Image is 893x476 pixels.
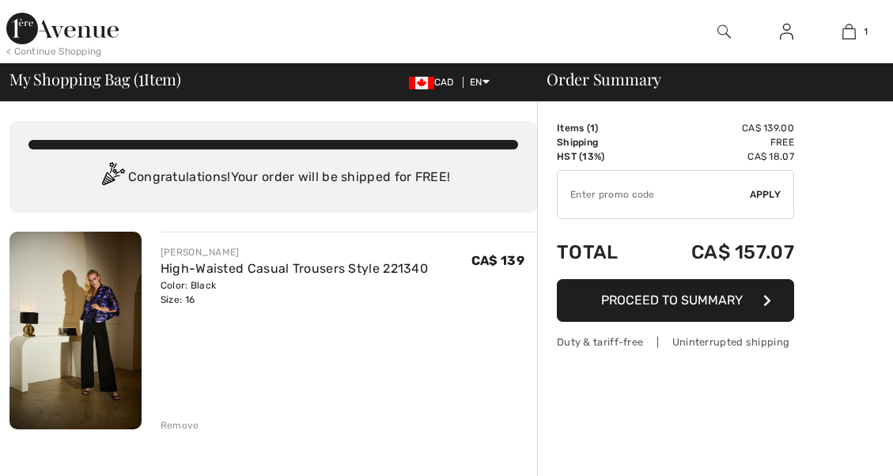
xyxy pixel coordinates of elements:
[842,22,856,41] img: My Bag
[864,25,868,39] span: 1
[557,135,645,149] td: Shipping
[471,253,524,268] span: CA$ 139
[645,135,794,149] td: Free
[819,22,880,41] a: 1
[161,245,428,259] div: [PERSON_NAME]
[96,162,128,194] img: Congratulation2.svg
[138,67,144,88] span: 1
[161,261,428,276] a: High-Waisted Casual Trousers Style 221340
[750,187,781,202] span: Apply
[9,232,142,429] img: High-Waisted Casual Trousers Style 221340
[557,149,645,164] td: HST (13%)
[717,22,731,41] img: search the website
[470,77,490,88] span: EN
[557,279,794,322] button: Proceed to Summary
[645,225,794,279] td: CA$ 157.07
[409,77,434,89] img: Canadian Dollar
[6,13,119,44] img: 1ère Avenue
[645,149,794,164] td: CA$ 18.07
[601,293,743,308] span: Proceed to Summary
[161,418,199,433] div: Remove
[767,22,806,42] a: Sign In
[557,225,645,279] td: Total
[409,77,460,88] span: CAD
[558,171,750,218] input: Promo code
[528,71,884,87] div: Order Summary
[557,121,645,135] td: Items ( )
[161,278,428,307] div: Color: Black Size: 16
[645,121,794,135] td: CA$ 139.00
[9,71,181,87] span: My Shopping Bag ( Item)
[557,334,794,349] div: Duty & tariff-free | Uninterrupted shipping
[590,123,595,134] span: 1
[6,44,102,59] div: < Continue Shopping
[780,22,793,41] img: My Info
[28,162,518,194] div: Congratulations! Your order will be shipped for FREE!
